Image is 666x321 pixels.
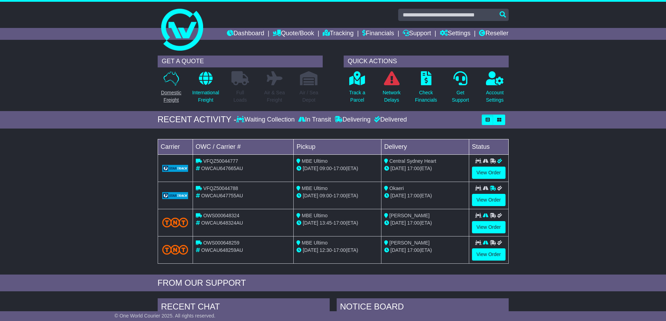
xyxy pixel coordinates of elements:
[115,313,216,319] span: © One World Courier 2025. All rights reserved.
[296,192,378,199] div: - (ETA)
[162,218,188,227] img: TNT_Domestic.png
[264,89,285,104] p: Air & Sea Freight
[162,165,188,172] img: GetCarrierServiceLogo
[403,28,431,40] a: Support
[472,167,506,179] a: View Order
[472,194,506,206] a: View Order
[407,220,420,226] span: 17:00
[302,240,328,246] span: MBE Ultimo
[193,139,294,154] td: OWC / Carrier #
[296,165,378,172] div: - (ETA)
[303,193,318,198] span: [DATE]
[158,139,193,154] td: Carrier
[382,89,400,104] p: Network Delays
[302,213,328,218] span: MBE Ultimo
[349,89,365,104] p: Track a Parcel
[294,139,381,154] td: Pickup
[372,116,407,124] div: Delivered
[320,247,332,253] span: 12:30
[320,166,332,171] span: 09:00
[479,28,508,40] a: Reseller
[344,56,509,67] div: QUICK ACTIONS
[362,28,394,40] a: Financials
[162,192,188,199] img: GetCarrierServiceLogo
[382,71,401,108] a: NetworkDelays
[227,28,264,40] a: Dashboard
[389,185,404,191] span: Okaeri
[349,71,366,108] a: Track aParcel
[384,165,466,172] div: (ETA)
[236,116,296,124] div: Waiting Collection
[160,71,181,108] a: DomesticFreight
[391,193,406,198] span: [DATE]
[451,71,469,108] a: GetSupport
[296,219,378,227] div: - (ETA)
[391,166,406,171] span: [DATE]
[334,193,346,198] span: 17:00
[391,247,406,253] span: [DATE]
[303,247,318,253] span: [DATE]
[203,185,238,191] span: VFQZ50044788
[302,158,328,164] span: MBE Ultimo
[320,220,332,226] span: 13:45
[384,247,466,254] div: (ETA)
[389,240,430,246] span: [PERSON_NAME]
[303,166,318,171] span: [DATE]
[302,185,328,191] span: MBE Ultimo
[407,247,420,253] span: 17:00
[486,71,504,108] a: AccountSettings
[334,220,346,226] span: 17:00
[407,193,420,198] span: 17:00
[192,71,220,108] a: InternationalFreight
[161,89,181,104] p: Domestic Freight
[333,116,372,124] div: Delivering
[389,158,436,164] span: Central Sydney Heart
[384,219,466,227] div: (ETA)
[201,166,243,171] span: OWCAU647665AU
[158,56,323,67] div: GET A QUOTE
[415,71,437,108] a: CheckFinancials
[203,213,239,218] span: OWS000648324
[303,220,318,226] span: [DATE]
[162,245,188,254] img: TNT_Domestic.png
[201,193,243,198] span: OWCAU647755AU
[381,139,469,154] td: Delivery
[296,116,333,124] div: In Transit
[472,221,506,233] a: View Order
[391,220,406,226] span: [DATE]
[334,247,346,253] span: 17:00
[203,158,238,164] span: VFQZ50044777
[407,166,420,171] span: 17:00
[201,220,243,226] span: OWCAU648324AU
[320,193,332,198] span: 09:00
[158,298,330,317] div: RECENT CHAT
[300,89,318,104] p: Air / Sea Depot
[323,28,353,40] a: Tracking
[158,278,509,288] div: FROM OUR SUPPORT
[231,89,249,104] p: Full Loads
[203,240,239,246] span: OWS000648259
[334,166,346,171] span: 17:00
[296,247,378,254] div: - (ETA)
[486,89,504,104] p: Account Settings
[440,28,471,40] a: Settings
[469,139,508,154] td: Status
[337,298,509,317] div: NOTICE BOARD
[415,89,437,104] p: Check Financials
[158,115,237,125] div: RECENT ACTIVITY -
[192,89,219,104] p: International Freight
[389,213,430,218] span: [PERSON_NAME]
[472,248,506,261] a: View Order
[201,247,243,253] span: OWCAU648259AU
[384,192,466,199] div: (ETA)
[273,28,314,40] a: Quote/Book
[452,89,469,104] p: Get Support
